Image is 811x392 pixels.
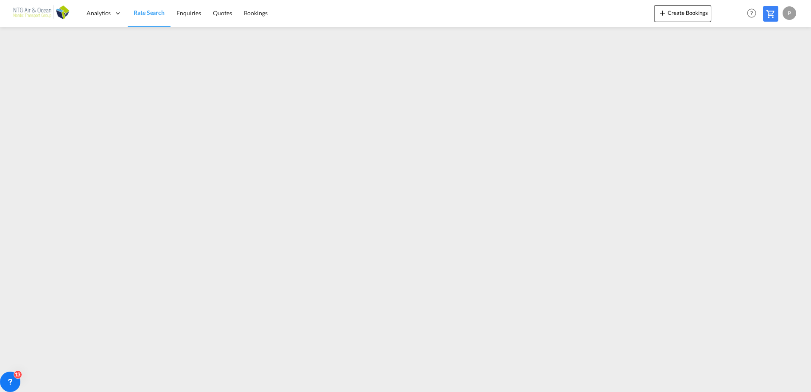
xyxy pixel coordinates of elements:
[213,9,232,17] span: Quotes
[744,6,759,20] span: Help
[783,6,796,20] div: P
[744,6,763,21] div: Help
[87,9,111,17] span: Analytics
[654,5,711,22] button: icon-plus 400-fgCreate Bookings
[176,9,201,17] span: Enquiries
[657,8,668,18] md-icon: icon-plus 400-fg
[244,9,268,17] span: Bookings
[13,4,70,23] img: af31b1c0b01f11ecbc353f8e72265e29.png
[134,9,165,16] span: Rate Search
